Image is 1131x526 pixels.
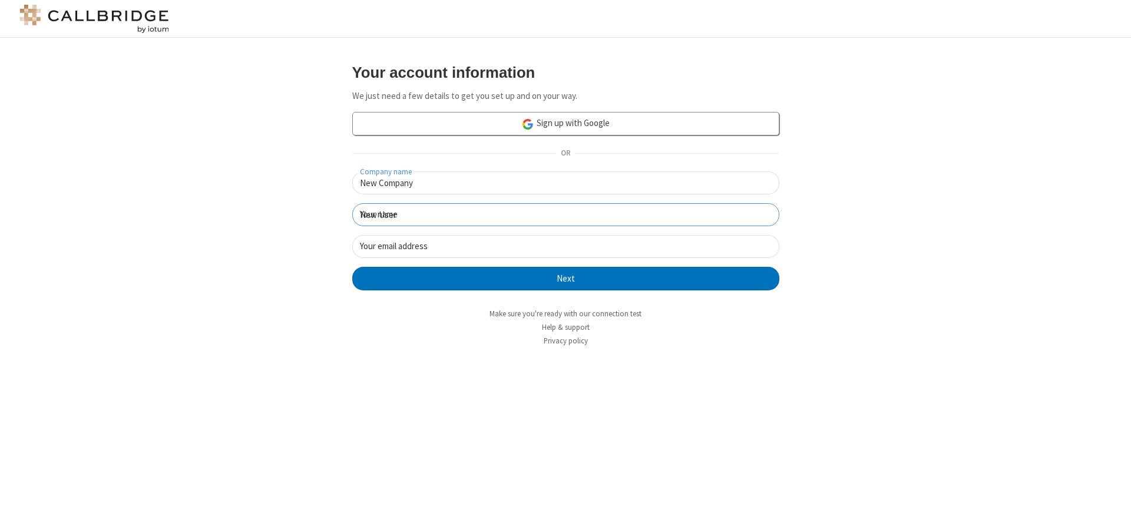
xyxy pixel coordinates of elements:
[352,90,779,103] p: We just need a few details to get you set up and on your way.
[521,118,534,131] img: google-icon.png
[542,322,590,332] a: Help & support
[352,235,779,258] input: Your email address
[352,64,779,81] h3: Your account information
[556,145,575,162] span: OR
[352,203,779,226] input: Your name
[352,171,779,194] input: Company name
[18,5,171,33] img: logo@2x.png
[352,112,779,135] a: Sign up with Google
[352,267,779,290] button: Next
[490,309,641,319] a: Make sure you're ready with our connection test
[544,336,588,346] a: Privacy policy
